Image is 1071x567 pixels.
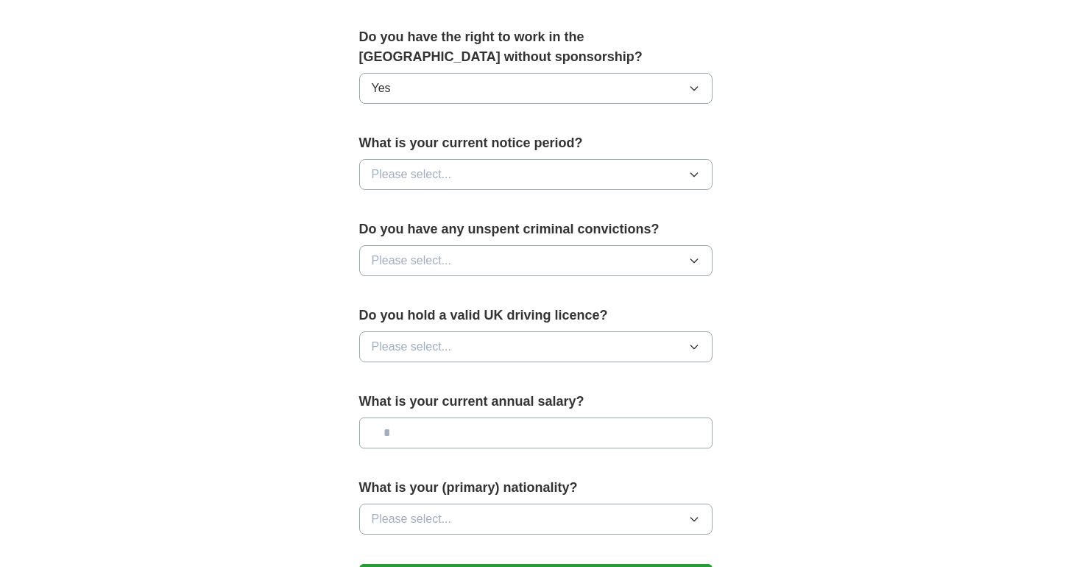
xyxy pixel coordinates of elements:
[359,392,713,412] label: What is your current annual salary?
[359,306,713,325] label: Do you hold a valid UK driving licence?
[359,245,713,276] button: Please select...
[359,27,713,67] label: Do you have the right to work in the [GEOGRAPHIC_DATA] without sponsorship?
[359,478,713,498] label: What is your (primary) nationality?
[372,166,452,183] span: Please select...
[372,338,452,356] span: Please select...
[372,510,452,528] span: Please select...
[359,159,713,190] button: Please select...
[359,331,713,362] button: Please select...
[359,219,713,239] label: Do you have any unspent criminal convictions?
[359,133,713,153] label: What is your current notice period?
[372,80,391,97] span: Yes
[372,252,452,270] span: Please select...
[359,73,713,104] button: Yes
[359,504,713,535] button: Please select...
